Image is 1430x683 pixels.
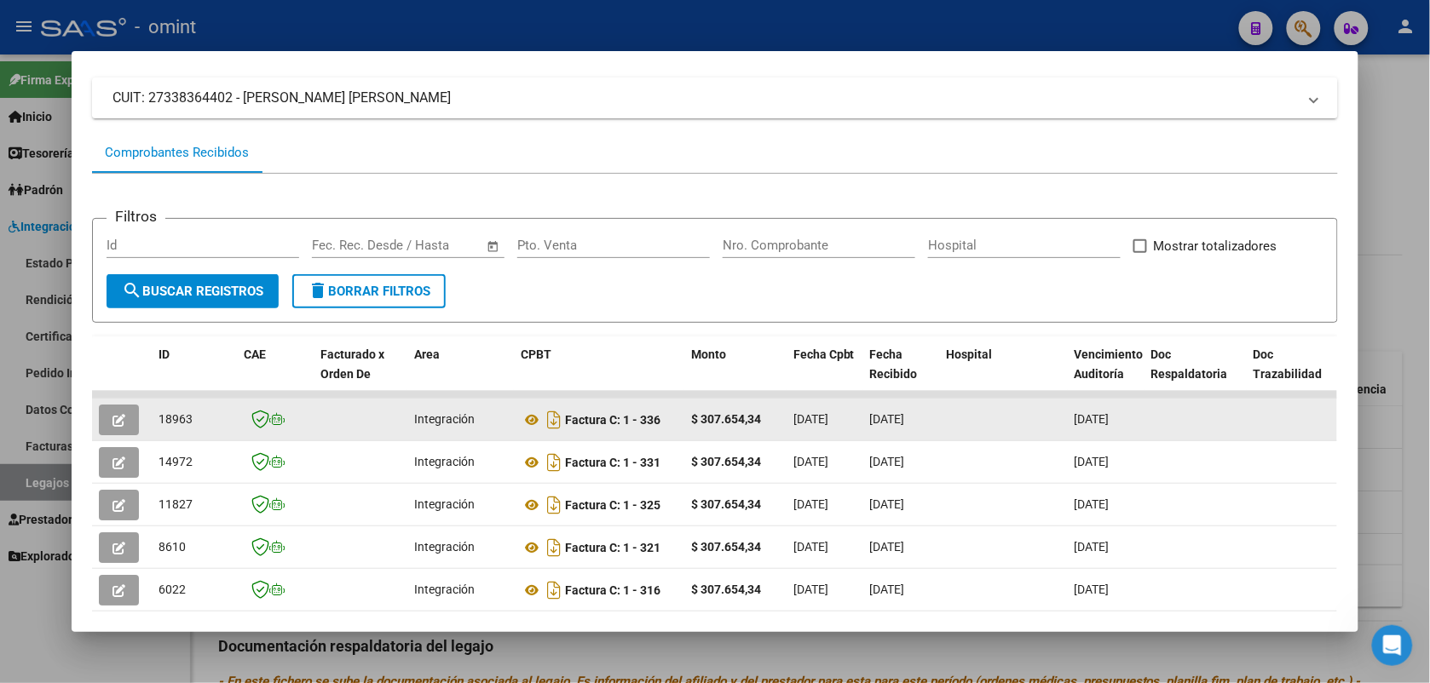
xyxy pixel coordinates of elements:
[793,540,828,554] span: [DATE]
[543,406,565,433] i: Descargar documento
[793,347,855,361] span: Fecha Cpbt
[122,284,263,299] span: Buscar Registros
[1151,347,1228,381] span: Doc Respaldatoria
[543,449,565,476] i: Descargar documento
[159,347,170,361] span: ID
[565,498,660,512] strong: Factura C: 1 - 325
[237,336,314,411] datatable-header-cell: CAE
[793,412,828,426] span: [DATE]
[414,540,475,554] span: Integración
[308,280,328,301] mat-icon: delete
[1075,347,1144,381] span: Vencimiento Auditoría
[793,497,828,511] span: [DATE]
[308,284,430,299] span: Borrar Filtros
[292,274,446,308] button: Borrar Filtros
[122,280,142,301] mat-icon: search
[870,412,905,426] span: [DATE]
[565,456,660,469] strong: Factura C: 1 - 331
[543,491,565,519] i: Descargar documento
[159,412,193,426] span: 18963
[314,336,407,411] datatable-header-cell: Facturado x Orden De
[1075,412,1110,426] span: [DATE]
[1154,236,1277,256] span: Mostrar totalizadores
[159,540,186,554] span: 8610
[793,583,828,596] span: [DATE]
[565,541,660,554] strong: Factura C: 1 - 321
[870,540,905,554] span: [DATE]
[565,583,660,597] strong: Factura C: 1 - 316
[691,455,761,468] strong: $ 307.654,34
[414,347,440,361] span: Area
[92,77,1338,118] mat-expansion-panel-header: CUIT: 27338364402 - [PERSON_NAME] [PERSON_NAME]
[691,347,726,361] span: Monto
[1372,625,1413,666] iframe: Intercom live chat
[543,577,565,604] i: Descargar documento
[1075,583,1110,596] span: [DATE]
[1068,336,1145,411] datatable-header-cell: Vencimiento Auditoría
[870,347,918,381] span: Fecha Recibido
[105,143,249,163] div: Comprobantes Recibidos
[1254,347,1323,381] span: Doc Trazabilidad
[691,540,761,554] strong: $ 307.654,34
[870,583,905,596] span: [DATE]
[1145,336,1247,411] datatable-header-cell: Doc Respaldatoria
[320,347,384,381] span: Facturado x Orden De
[1075,540,1110,554] span: [DATE]
[1075,455,1110,468] span: [DATE]
[787,336,863,411] datatable-header-cell: Fecha Cpbt
[159,583,186,596] span: 6022
[159,455,193,468] span: 14972
[414,583,475,596] span: Integración
[244,347,266,361] span: CAE
[414,497,475,511] span: Integración
[396,238,479,253] input: Fecha fin
[1247,336,1349,411] datatable-header-cell: Doc Trazabilidad
[940,336,1068,411] datatable-header-cell: Hospital
[414,455,475,468] span: Integración
[947,347,993,361] span: Hospital
[691,583,761,596] strong: $ 307.654,34
[870,455,905,468] span: [DATE]
[863,336,940,411] datatable-header-cell: Fecha Recibido
[159,497,193,511] span: 11827
[514,336,684,411] datatable-header-cell: CPBT
[107,274,279,308] button: Buscar Registros
[152,336,237,411] datatable-header-cell: ID
[407,336,514,411] datatable-header-cell: Area
[1075,497,1110,511] span: [DATE]
[483,237,503,256] button: Open calendar
[565,413,660,427] strong: Factura C: 1 - 336
[691,412,761,426] strong: $ 307.654,34
[107,205,165,227] h3: Filtros
[684,336,787,411] datatable-header-cell: Monto
[691,497,761,511] strong: $ 307.654,34
[414,412,475,426] span: Integración
[543,534,565,561] i: Descargar documento
[793,455,828,468] span: [DATE]
[312,238,381,253] input: Fecha inicio
[521,347,551,361] span: CPBT
[112,88,1297,108] mat-panel-title: CUIT: 27338364402 - [PERSON_NAME] [PERSON_NAME]
[870,497,905,511] span: [DATE]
